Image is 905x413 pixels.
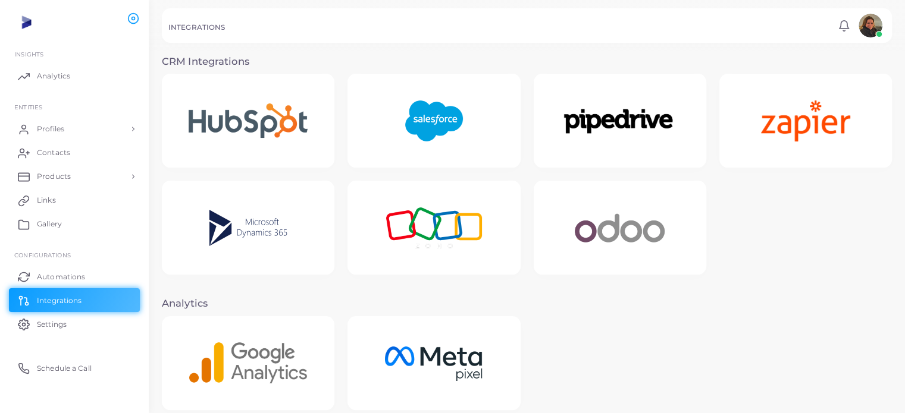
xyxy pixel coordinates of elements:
[37,295,82,306] span: Integrations
[365,326,503,400] img: Meta Pixel
[9,212,140,236] a: Gallery
[388,84,480,158] img: Salesforce
[543,88,696,153] img: Pipedrive
[744,84,867,158] img: Zapier
[173,326,324,400] img: Google Analytics
[37,319,67,330] span: Settings
[9,188,140,212] a: Links
[9,117,140,141] a: Profiles
[37,195,56,206] span: Links
[37,71,70,81] span: Analytics
[558,191,681,265] img: Odoo
[9,165,140,188] a: Products
[859,14,882,37] img: avatar
[192,191,305,265] img: Microsoft Dynamics
[855,14,885,37] a: avatar
[37,272,85,282] span: Automations
[11,11,77,33] img: logo
[37,124,64,134] span: Profiles
[37,147,70,158] span: Contacts
[162,298,892,310] h3: Analytics
[9,312,140,336] a: Settings
[9,288,140,312] a: Integrations
[9,141,140,165] a: Contacts
[37,171,71,182] span: Products
[37,219,62,229] span: Gallery
[369,191,499,265] img: Zoho
[9,264,140,288] a: Automations
[14,251,71,258] span: Configurations
[9,356,140,380] a: Schedule a Call
[168,23,225,31] h5: INTEGRATIONS
[37,363,92,374] span: Schedule a Call
[9,64,140,88] a: Analytics
[14,103,42,111] span: ENTITIES
[172,87,325,155] img: Hubspot
[14,51,43,58] span: INSIGHTS
[162,56,892,68] h3: CRM Integrations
